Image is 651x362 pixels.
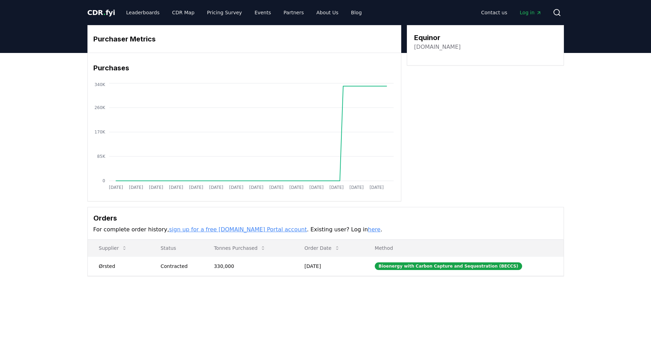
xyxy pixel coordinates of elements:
tspan: [DATE] [349,185,364,190]
td: Ørsted [88,256,149,276]
tspan: [DATE] [289,185,303,190]
tspan: [DATE] [209,185,223,190]
nav: Main [475,6,547,19]
tspan: 0 [102,178,105,183]
span: Log in [520,9,541,16]
tspan: [DATE] [329,185,343,190]
a: here [368,226,380,233]
a: [DOMAIN_NAME] [414,43,461,51]
a: Events [249,6,277,19]
tspan: [DATE] [309,185,324,190]
a: sign up for a free [DOMAIN_NAME] Portal account [169,226,307,233]
td: 330,000 [203,256,293,276]
button: Supplier [93,241,133,255]
div: Contracted [161,263,197,270]
td: [DATE] [293,256,364,276]
button: Order Date [299,241,346,255]
span: . [103,8,106,17]
h3: Equinor [414,32,461,43]
a: Leaderboards [121,6,165,19]
tspan: [DATE] [169,185,183,190]
tspan: 170K [94,130,106,134]
tspan: [DATE] [189,185,203,190]
h3: Orders [93,213,558,223]
p: Status [155,245,197,252]
tspan: [DATE] [269,185,284,190]
a: Pricing Survey [201,6,247,19]
tspan: [DATE] [249,185,263,190]
p: For complete order history, . Existing user? Log in . [93,225,558,234]
button: Tonnes Purchased [208,241,271,255]
a: Contact us [475,6,513,19]
tspan: [DATE] [229,185,243,190]
h3: Purchases [93,63,395,73]
tspan: 85K [97,154,105,159]
div: Bioenergy with Carbon Capture and Sequestration (BECCS) [375,262,522,270]
span: CDR fyi [87,8,115,17]
a: CDR Map [166,6,200,19]
a: Log in [514,6,547,19]
a: Blog [346,6,367,19]
a: About Us [311,6,344,19]
tspan: [DATE] [149,185,163,190]
tspan: [DATE] [109,185,123,190]
tspan: [DATE] [129,185,143,190]
nav: Main [121,6,367,19]
tspan: 260K [94,105,106,110]
tspan: [DATE] [369,185,383,190]
h3: Purchaser Metrics [93,34,395,44]
tspan: 340K [94,82,106,87]
a: CDR.fyi [87,8,115,17]
p: Method [369,245,558,252]
a: Partners [278,6,309,19]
